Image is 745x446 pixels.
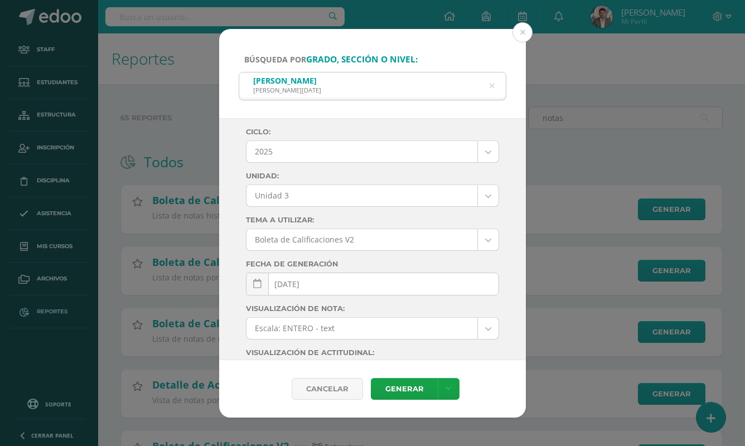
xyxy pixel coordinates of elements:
[292,378,363,400] div: Cancelar
[246,348,499,357] label: Visualización de actitudinal:
[246,304,499,313] label: Visualización de nota:
[246,318,499,339] a: Escala: ENTERO - text
[244,54,418,65] span: Búsqueda por
[255,141,469,162] span: 2025
[239,72,506,100] input: ej. Primero primaria, etc.
[246,128,499,136] label: Ciclo:
[255,185,469,206] span: Unidad 3
[246,229,499,250] a: Boleta de Calificaciones V2
[246,216,499,224] label: Tema a Utilizar:
[253,75,321,86] div: [PERSON_NAME]
[246,185,499,206] a: Unidad 3
[246,273,499,295] input: Fecha de generación
[253,86,321,94] div: [PERSON_NAME][DATE]
[371,378,438,400] a: Generar
[246,260,499,268] label: Fecha de generación
[246,172,499,180] label: Unidad:
[255,318,469,339] span: Escala: ENTERO - text
[306,54,418,65] strong: grado, sección o nivel:
[246,141,499,162] a: 2025
[255,229,469,250] span: Boleta de Calificaciones V2
[512,22,533,42] button: Close (Esc)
